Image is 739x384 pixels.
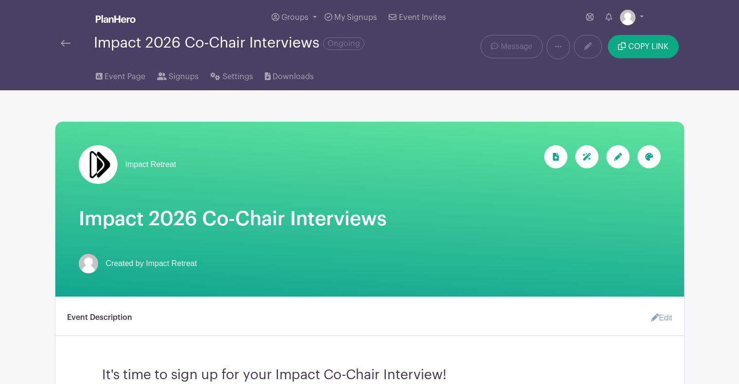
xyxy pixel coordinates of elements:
[223,71,253,83] span: Settings
[273,71,314,83] span: Downloads
[323,37,364,50] span: Ongoing
[399,14,446,21] span: Event Invites
[79,145,118,184] img: Double%20Arrow%20Logo.jpg
[96,59,145,90] a: Event Page
[61,40,70,47] img: back-arrow-29a5d9b10d5bd6ae65dc969a981735edf675c4d7a1fe02e03b50dbd4ba3cdb55.svg
[608,35,678,58] button: COPY LINK
[628,43,669,50] span: COPY LINK
[106,258,197,269] span: Created by Impact Retreat
[67,313,132,322] h6: Event Description
[210,59,253,90] a: Settings
[157,59,199,90] a: Signups
[169,71,199,83] span: Signups
[334,14,377,21] span: My Signups
[104,71,145,83] span: Event Page
[281,14,309,21] span: Groups
[79,254,98,273] img: default-ce2991bfa6775e67f084385cd625a349d9dcbb7a52a09fb2fda1e96e2d18dcdb.png
[481,35,542,58] a: Message
[79,207,661,231] h1: Impact 2026 Co-Chair Interviews
[620,10,636,25] img: default-ce2991bfa6775e67f084385cd625a349d9dcbb7a52a09fb2fda1e96e2d18dcdb.png
[265,59,314,90] a: Downloads
[94,35,364,51] div: Impact 2026 Co-Chair Interviews
[125,159,176,170] span: Impact Retreat
[501,41,533,52] span: Message
[79,145,176,184] a: Impact Retreat
[96,15,136,23] img: logo_white-6c42ec7e38ccf1d336a20a19083b03d10ae64f83f12c07503d8b9e83406b4c7d.svg
[102,359,637,384] h3: It's time to sign up for your Impact Co-Chair Interview!
[643,308,672,328] a: Edit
